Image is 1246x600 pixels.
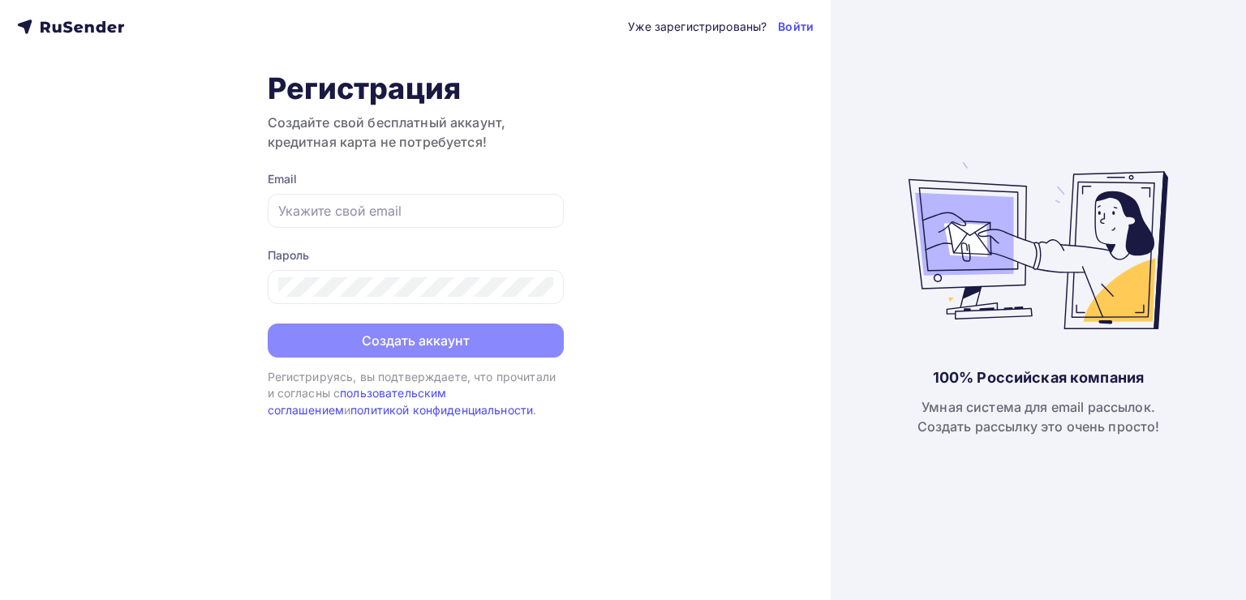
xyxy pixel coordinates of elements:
div: Пароль [268,247,564,264]
div: 100% Российская компания [933,368,1144,388]
div: Уже зарегистрированы? [628,19,767,35]
h3: Создайте свой бесплатный аккаунт, кредитная карта не потребуется! [268,113,564,152]
input: Укажите свой email [278,201,553,221]
div: Умная система для email рассылок. Создать рассылку это очень просто! [917,397,1160,436]
a: Войти [778,19,814,35]
a: политикой конфиденциальности [350,403,533,417]
div: Регистрируясь, вы подтверждаете, что прочитали и согласны с и . [268,369,564,418]
button: Создать аккаунт [268,324,564,358]
a: пользовательским соглашением [268,386,447,416]
div: Email [268,171,564,187]
h1: Регистрация [268,71,564,106]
